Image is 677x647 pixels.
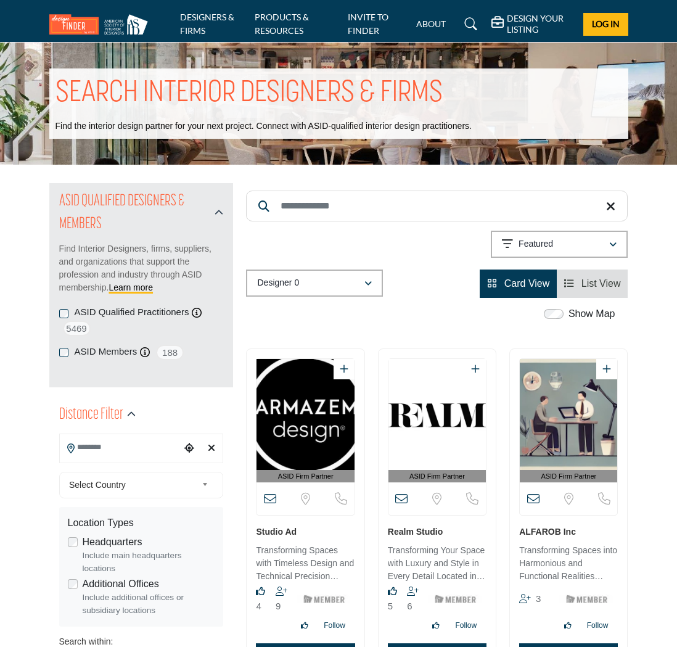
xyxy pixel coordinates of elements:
button: Follow [318,617,351,634]
a: View Card [487,278,549,289]
a: Open Listing in new tab [388,359,486,483]
a: INVITE TO FINDER [348,12,388,36]
input: Search Keyword [246,191,628,221]
a: PRODUCTS & RESOURCES [255,12,309,36]
p: Transforming Spaces with Timeless Design and Technical Precision Founded in [DATE], this innovati... [256,544,355,585]
button: Featured [491,231,628,258]
span: 3 [536,593,541,604]
h2: Distance Filter [59,404,123,426]
a: Transforming Spaces with Timeless Design and Technical Precision Founded in [DATE], this innovati... [256,541,355,585]
div: Choose your current location [181,435,197,462]
div: Include additional offices or subsidiary locations [83,591,215,617]
button: Log In [583,13,628,36]
input: ASID Members checkbox [59,348,68,357]
a: Transforming Your Space with Luxury and Style in Every Detail Located in the vibrant city of [GEO... [388,541,486,585]
button: Follow [581,617,615,634]
img: ASID Members Badge Icon [297,591,352,607]
div: Followers [519,591,541,606]
span: Select Country [69,477,197,492]
button: Designer 0 [246,270,383,297]
p: Featured [519,238,553,250]
a: Learn more [109,282,153,292]
span: ASID Firm Partner [391,471,483,482]
p: Find Interior Designers, firms, suppliers, and organizations that support the profession and indu... [59,242,224,294]
a: Transforming Spaces into Harmonious and Functional Realities Specializing in creating harmonious ... [519,541,618,585]
label: Show Map [568,307,615,321]
p: Transforming Spaces into Harmonious and Functional Realities Specializing in creating harmonious ... [519,544,618,585]
a: Add To List [602,364,611,374]
span: 9 [276,601,281,611]
a: Add To List [471,364,480,374]
img: Realm Studio [388,359,486,470]
div: Include main headquarters locations [83,550,215,575]
a: Open Listing in new tab [256,359,354,483]
h2: ASID QUALIFIED DESIGNERS & MEMBERS [59,191,211,236]
img: Studio Ad [256,359,354,470]
li: Card View [480,270,557,298]
i: Likes [388,587,397,596]
label: ASID Qualified Practitioners [75,305,189,319]
h3: Realm Studio [388,525,486,538]
button: Like listing [295,617,314,634]
input: ASID Qualified Practitioners checkbox [59,309,68,318]
label: Headquarters [83,535,142,550]
a: DESIGNERS & FIRMS [180,12,234,36]
a: View List [564,278,620,289]
p: Transforming Your Space with Luxury and Style in Every Detail Located in the vibrant city of [GEO... [388,544,486,585]
label: ASID Members [75,345,137,359]
a: Open Listing in new tab [520,359,617,483]
span: 6 [407,601,412,611]
div: Followers [407,584,425,614]
button: Like listing [426,617,446,634]
span: List View [581,278,621,289]
a: Add To List [340,364,348,374]
div: Clear search location [203,435,220,462]
label: Additional Offices [83,577,159,591]
span: ASID Firm Partner [259,471,351,482]
span: Log In [592,19,620,29]
img: ALFAROB Inc [520,359,617,470]
a: Studio Ad [256,527,297,537]
img: ASID Members Badge Icon [559,591,615,607]
span: 188 [156,345,184,360]
div: DESIGN YOUR LISTING [491,13,574,35]
h3: Studio Ad [256,525,355,538]
a: ALFAROB Inc [519,527,576,537]
a: ABOUT [416,19,446,29]
span: 4 [256,601,261,611]
span: ASID Firm Partner [522,471,615,482]
span: 5469 [63,321,91,336]
h5: DESIGN YOUR LISTING [507,13,574,35]
p: Designer 0 [257,277,299,289]
p: Find the interior design partner for your next project. Connect with ASID-qualified interior desi... [55,120,472,133]
span: Card View [504,278,550,289]
h3: ALFAROB Inc [519,525,618,538]
button: Follow [449,617,483,634]
h1: SEARCH INTERIOR DESIGNERS & FIRMS [55,75,443,113]
div: Location Types [68,516,215,530]
li: List View [557,270,628,298]
a: Search [453,14,485,34]
div: Followers [276,584,293,614]
i: Likes [256,587,265,596]
img: Site Logo [49,14,154,35]
a: Realm Studio [388,527,443,537]
span: 5 [388,601,393,611]
button: Like listing [558,617,578,634]
input: Search Location [60,435,181,459]
img: ASID Members Badge Icon [428,591,483,607]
